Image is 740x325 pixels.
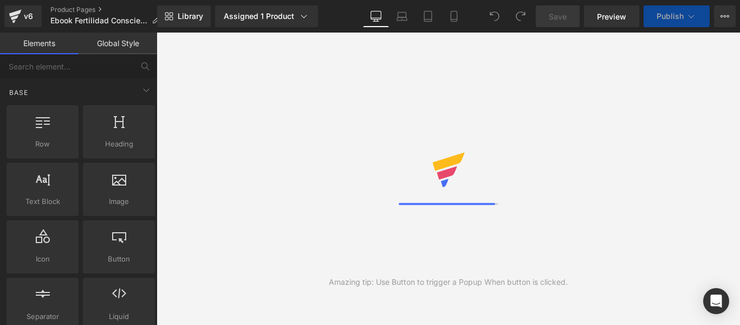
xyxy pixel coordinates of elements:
[10,253,75,265] span: Icon
[22,9,35,23] div: v6
[441,5,467,27] a: Mobile
[415,5,441,27] a: Tablet
[86,196,152,207] span: Image
[157,5,211,27] a: New Library
[50,16,147,25] span: Ebook Fertilidad Consciente
[484,5,505,27] button: Undo
[584,5,639,27] a: Preview
[178,11,203,21] span: Library
[703,288,729,314] div: Open Intercom Messenger
[4,5,42,27] a: v6
[86,311,152,322] span: Liquid
[389,5,415,27] a: Laptop
[329,276,568,288] div: Amazing tip: Use Button to trigger a Popup When button is clicked.
[363,5,389,27] a: Desktop
[714,5,736,27] button: More
[597,11,626,22] span: Preview
[10,138,75,150] span: Row
[86,253,152,265] span: Button
[549,11,567,22] span: Save
[79,33,157,54] a: Global Style
[510,5,531,27] button: Redo
[50,5,168,14] a: Product Pages
[10,196,75,207] span: Text Block
[657,12,684,21] span: Publish
[8,87,29,98] span: Base
[10,311,75,322] span: Separator
[644,5,710,27] button: Publish
[224,11,309,22] div: Assigned 1 Product
[86,138,152,150] span: Heading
